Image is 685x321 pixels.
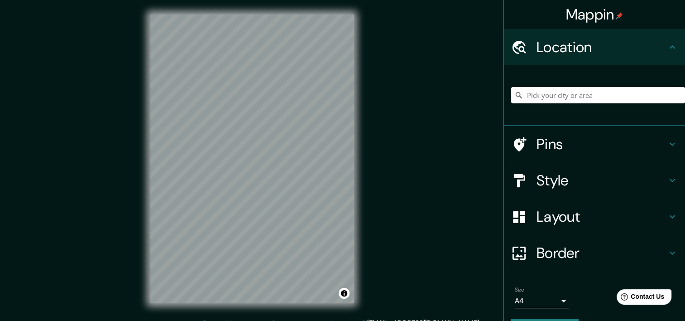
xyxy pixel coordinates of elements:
img: pin-icon.png [616,12,623,19]
canvas: Map [150,15,354,303]
label: Size [515,286,524,294]
div: Style [504,162,685,199]
input: Pick your city or area [511,87,685,103]
div: Border [504,235,685,271]
div: Location [504,29,685,65]
div: A4 [515,294,569,308]
div: Layout [504,199,685,235]
h4: Pins [537,135,667,153]
h4: Border [537,244,667,262]
iframe: Help widget launcher [604,286,675,311]
h4: Mappin [566,5,623,24]
h4: Layout [537,208,667,226]
h4: Style [537,171,667,190]
div: Pins [504,126,685,162]
button: Toggle attribution [339,288,350,299]
h4: Location [537,38,667,56]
